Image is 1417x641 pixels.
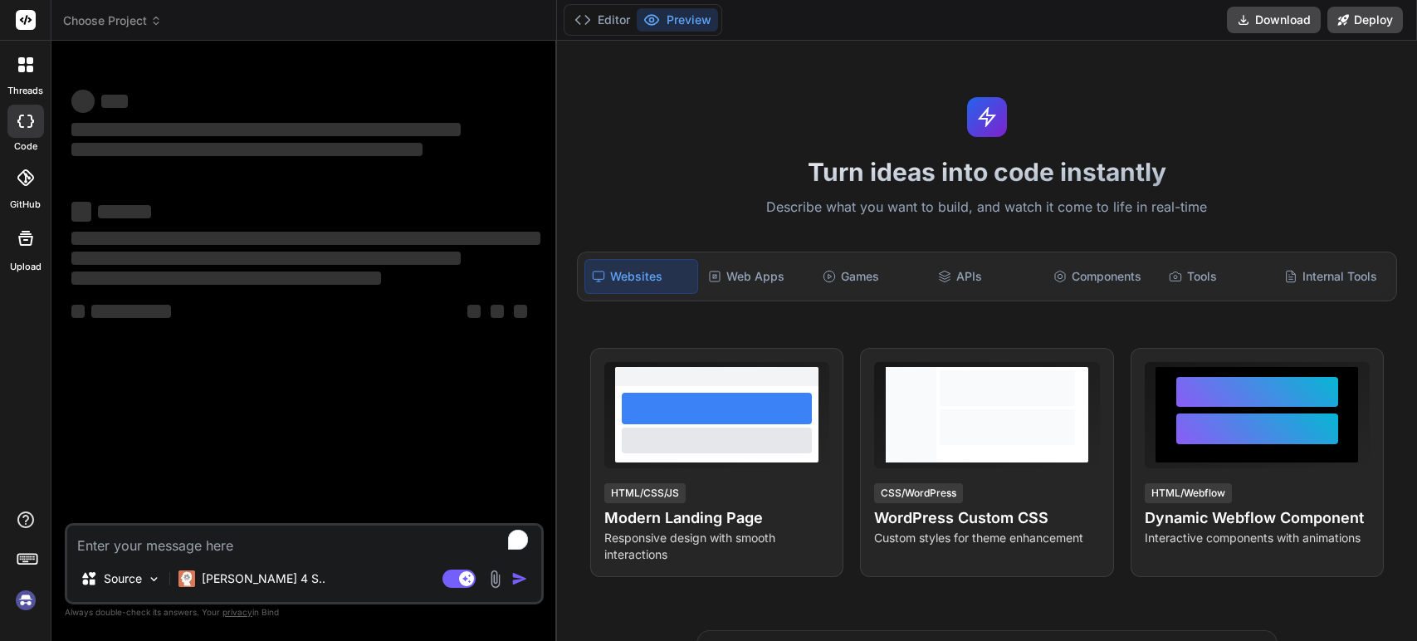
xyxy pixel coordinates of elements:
[874,483,963,503] div: CSS/WordPress
[1327,7,1403,33] button: Deploy
[1145,483,1232,503] div: HTML/Webflow
[514,305,527,318] span: ‌
[1145,530,1370,546] p: Interactive components with animations
[63,12,162,29] span: Choose Project
[604,483,686,503] div: HTML/CSS/JS
[604,530,829,563] p: Responsive design with smooth interactions
[147,572,161,586] img: Pick Models
[71,252,461,265] span: ‌
[874,530,1099,546] p: Custom styles for theme enhancement
[604,506,829,530] h4: Modern Landing Page
[178,570,195,587] img: Claude 4 Sonnet
[14,139,37,154] label: code
[584,259,698,294] div: Websites
[10,198,41,212] label: GitHub
[202,570,325,587] p: [PERSON_NAME] 4 S..
[701,259,814,294] div: Web Apps
[567,157,1407,187] h1: Turn ideas into code instantly
[1162,259,1274,294] div: Tools
[931,259,1043,294] div: APIs
[1145,506,1370,530] h4: Dynamic Webflow Component
[1047,259,1159,294] div: Components
[491,305,504,318] span: ‌
[91,305,171,318] span: ‌
[7,84,43,98] label: threads
[71,305,85,318] span: ‌
[486,570,505,589] img: attachment
[511,570,528,587] img: icon
[71,202,91,222] span: ‌
[67,526,541,555] textarea: To enrich screen reader interactions, please activate Accessibility in Grammarly extension settings
[71,272,381,285] span: ‌
[65,604,544,620] p: Always double-check its answers. Your in Bind
[71,143,423,156] span: ‌
[10,260,42,274] label: Upload
[222,607,252,617] span: privacy
[71,90,95,113] span: ‌
[637,8,718,32] button: Preview
[467,305,481,318] span: ‌
[12,586,40,614] img: signin
[567,197,1407,218] p: Describe what you want to build, and watch it come to life in real-time
[1227,7,1321,33] button: Download
[71,123,461,136] span: ‌
[816,259,928,294] div: Games
[1278,259,1390,294] div: Internal Tools
[98,205,151,218] span: ‌
[71,232,540,245] span: ‌
[104,570,142,587] p: Source
[568,8,637,32] button: Editor
[101,95,128,108] span: ‌
[874,506,1099,530] h4: WordPress Custom CSS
